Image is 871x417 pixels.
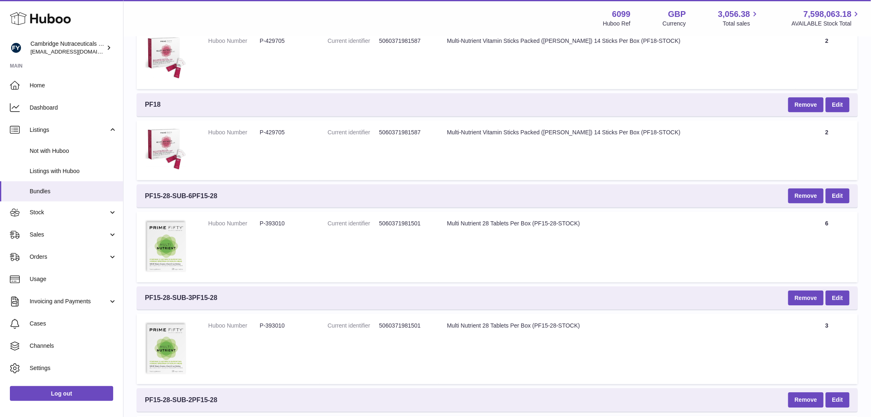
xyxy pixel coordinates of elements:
div: Multi-Nutrient Vitamin Sticks Packed ([PERSON_NAME]) 14 Sticks Per Box (PF18-STOCK) [447,37,788,45]
span: [EMAIL_ADDRESS][DOMAIN_NAME] [30,48,121,55]
div: Huboo Ref [603,20,631,28]
span: Usage [30,275,117,283]
dt: Current identifier [328,220,379,227]
td: 2 [796,29,858,89]
span: Listings with Huboo [30,167,117,175]
dd: 5060371981501 [379,220,431,227]
span: Stock [30,208,108,216]
dt: Huboo Number [208,37,260,45]
span: Dashboard [30,104,117,112]
span: 3,056.38 [718,9,750,20]
span: Listings [30,126,108,134]
a: Edit [826,97,850,112]
a: Edit [826,290,850,305]
div: Currency [663,20,686,28]
td: 2 [796,120,858,180]
strong: 6099 [612,9,631,20]
td: 6 [796,211,858,282]
button: Remove [788,392,824,407]
dd: P-393010 [260,322,311,330]
span: Bundles [30,187,117,195]
span: PF18 [145,100,161,109]
img: huboo@camnutra.com [10,42,22,54]
span: Cases [30,320,117,328]
span: Orders [30,253,108,261]
strong: GBP [668,9,686,20]
div: Multi-Nutrient Vitamin Sticks Packed ([PERSON_NAME]) 14 Sticks Per Box (PF18-STOCK) [447,129,788,136]
dt: Huboo Number [208,220,260,227]
img: Multi-Nutrient Vitamin Sticks Packed (Berry) 14 Sticks Per Box (PF18-STOCK) [145,129,186,170]
img: Multi Nutrient 28 Tablets Per Box (PF15-28-STOCK) [145,220,186,272]
div: Multi Nutrient 28 Tablets Per Box (PF15-28-STOCK) [447,322,788,330]
dd: P-429705 [260,129,311,136]
span: 7,598,063.18 [803,9,852,20]
img: Multi-Nutrient Vitamin Sticks Packed (Berry) 14 Sticks Per Box (PF18-STOCK) [145,37,186,79]
div: Cambridge Nutraceuticals Ltd [30,40,105,56]
dd: 5060371981501 [379,322,431,330]
button: Remove [788,290,824,305]
span: PF15-28-SUB-3PF15-28 [145,293,217,302]
a: 7,598,063.18 AVAILABLE Stock Total [792,9,861,28]
dd: 5060371981587 [379,129,431,136]
span: AVAILABLE Stock Total [792,20,861,28]
dt: Current identifier [328,37,379,45]
dd: 5060371981587 [379,37,431,45]
dd: P-393010 [260,220,311,227]
dt: Huboo Number [208,322,260,330]
span: Home [30,82,117,89]
dt: Huboo Number [208,129,260,136]
div: Multi Nutrient 28 Tablets Per Box (PF15-28-STOCK) [447,220,788,227]
span: PF15-28-SUB-6PF15-28 [145,192,217,201]
a: Edit [826,392,850,407]
td: 3 [796,314,858,384]
dt: Current identifier [328,322,379,330]
a: 3,056.38 Total sales [718,9,760,28]
button: Remove [788,188,824,203]
span: Sales [30,231,108,239]
span: Not with Huboo [30,147,117,155]
span: PF15-28-SUB-2PF15-28 [145,396,217,405]
dt: Current identifier [328,129,379,136]
span: Total sales [723,20,759,28]
button: Remove [788,97,824,112]
a: Log out [10,386,113,401]
dd: P-429705 [260,37,311,45]
span: Channels [30,342,117,350]
span: Invoicing and Payments [30,298,108,305]
img: Multi Nutrient 28 Tablets Per Box (PF15-28-STOCK) [145,322,186,374]
span: Settings [30,364,117,372]
a: Edit [826,188,850,203]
